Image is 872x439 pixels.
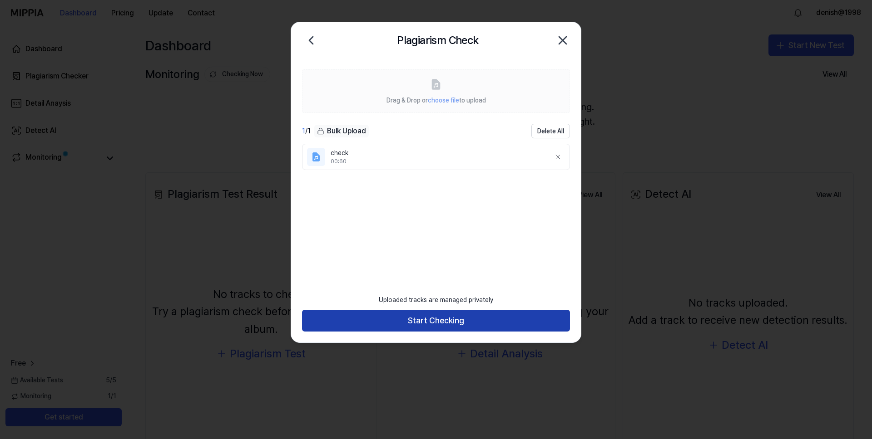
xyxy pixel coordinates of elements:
[302,310,570,332] button: Start Checking
[302,126,311,137] div: / 1
[386,97,486,104] span: Drag & Drop or to upload
[397,32,478,49] h2: Plagiarism Check
[331,149,543,158] div: check
[314,125,369,138] button: Bulk Upload
[331,158,543,166] div: 00:60
[428,97,459,104] span: choose file
[531,124,570,138] button: Delete All
[302,127,305,135] span: 1
[373,290,499,310] div: Uploaded tracks are managed privately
